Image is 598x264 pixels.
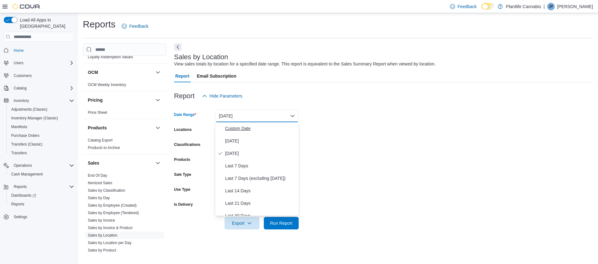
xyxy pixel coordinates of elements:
[9,170,45,178] a: Cash Management
[174,142,201,147] label: Classifications
[83,18,116,31] h1: Reports
[88,203,137,208] span: Sales by Employee (Created)
[88,110,107,115] span: Price Sheet
[11,124,27,129] span: Manifests
[88,173,107,178] span: End Of Day
[1,182,77,191] button: Reports
[6,149,77,157] button: Transfers
[88,233,117,238] span: Sales by Location
[11,59,26,67] button: Users
[1,96,77,105] button: Inventory
[225,137,296,145] span: [DATE]
[9,192,74,199] span: Dashboards
[200,90,245,102] button: Hide Parameters
[14,98,29,103] span: Inventory
[174,92,195,100] h3: Report
[210,93,242,99] span: Hide Parameters
[482,3,495,10] input: Dark Mode
[88,173,107,178] a: End Of Day
[11,116,58,121] span: Inventory Manager (Classic)
[1,212,77,221] button: Settings
[225,175,296,182] span: Last 7 Days (excluding [DATE])
[88,97,153,103] button: Pricing
[6,140,77,149] button: Transfers (Classic)
[1,71,77,80] button: Customers
[225,187,296,194] span: Last 14 Days
[88,83,126,87] a: OCM Weekly Inventory
[88,188,125,193] a: Sales by Classification
[1,59,77,67] button: Users
[88,160,153,166] button: Sales
[225,150,296,157] span: [DATE]
[4,43,74,238] nav: Complex example
[506,3,541,10] p: Plantlife Cannabis
[88,218,115,223] span: Sales by Invoice
[88,125,153,131] button: Products
[88,69,153,75] button: OCM
[549,3,553,10] span: JP
[9,132,74,139] span: Purchase Orders
[14,214,27,219] span: Settings
[83,137,167,154] div: Products
[88,55,133,59] a: Loyalty Redemption Values
[9,106,74,113] span: Adjustments (Classic)
[9,149,74,157] span: Transfers
[11,183,74,190] span: Reports
[9,141,74,148] span: Transfers (Classic)
[88,210,139,215] span: Sales by Employee (Tendered)
[11,172,43,177] span: Cash Management
[88,146,120,150] a: Products to Archive
[11,133,40,138] span: Purchase Orders
[154,159,162,167] button: Sales
[83,109,167,119] div: Pricing
[6,191,77,200] a: Dashboards
[11,213,30,221] a: Settings
[11,162,74,169] span: Operations
[6,131,77,140] button: Purchase Orders
[225,212,296,219] span: Last 30 Days
[174,187,190,192] label: Use Type
[11,142,42,147] span: Transfers (Classic)
[9,114,60,122] a: Inventory Manager (Classic)
[225,125,296,132] span: Custom Date
[14,48,24,53] span: Home
[154,96,162,104] button: Pricing
[11,84,74,92] span: Catalog
[88,218,115,223] a: Sales by Invoice
[6,122,77,131] button: Manifests
[6,170,77,179] button: Cash Management
[264,217,299,229] button: Run Report
[11,213,74,221] span: Settings
[88,180,112,185] span: Itemized Sales
[14,184,27,189] span: Reports
[9,200,74,208] span: Reports
[270,220,292,226] span: Run Report
[9,106,50,113] a: Adjustments (Classic)
[88,55,133,60] span: Loyalty Redemption Values
[11,72,34,79] a: Customers
[6,114,77,122] button: Inventory Manager (Classic)
[88,226,132,230] a: Sales by Invoice & Product
[225,199,296,207] span: Last 21 Days
[88,196,110,200] a: Sales by Day
[9,123,30,131] a: Manifests
[14,86,26,91] span: Catalog
[174,157,190,162] label: Products
[175,70,189,82] span: Report
[225,162,296,170] span: Last 7 Days
[11,46,74,54] span: Home
[14,60,23,65] span: Users
[17,17,74,29] span: Load All Apps in [GEOGRAPHIC_DATA]
[448,0,479,13] a: Feedback
[9,170,74,178] span: Cash Management
[1,84,77,93] button: Catalog
[174,53,228,61] h3: Sales by Location
[154,69,162,76] button: OCM
[557,3,593,10] p: [PERSON_NAME]
[6,200,77,209] button: Reports
[88,248,116,252] a: Sales by Product
[547,3,555,10] div: Jayden Paul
